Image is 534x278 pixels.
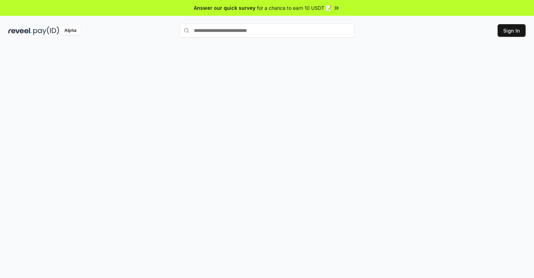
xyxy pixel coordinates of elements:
[257,4,332,12] span: for a chance to earn 10 USDT 📝
[498,24,526,37] button: Sign In
[8,26,32,35] img: reveel_dark
[61,26,80,35] div: Alpha
[194,4,255,12] span: Answer our quick survey
[33,26,59,35] img: pay_id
